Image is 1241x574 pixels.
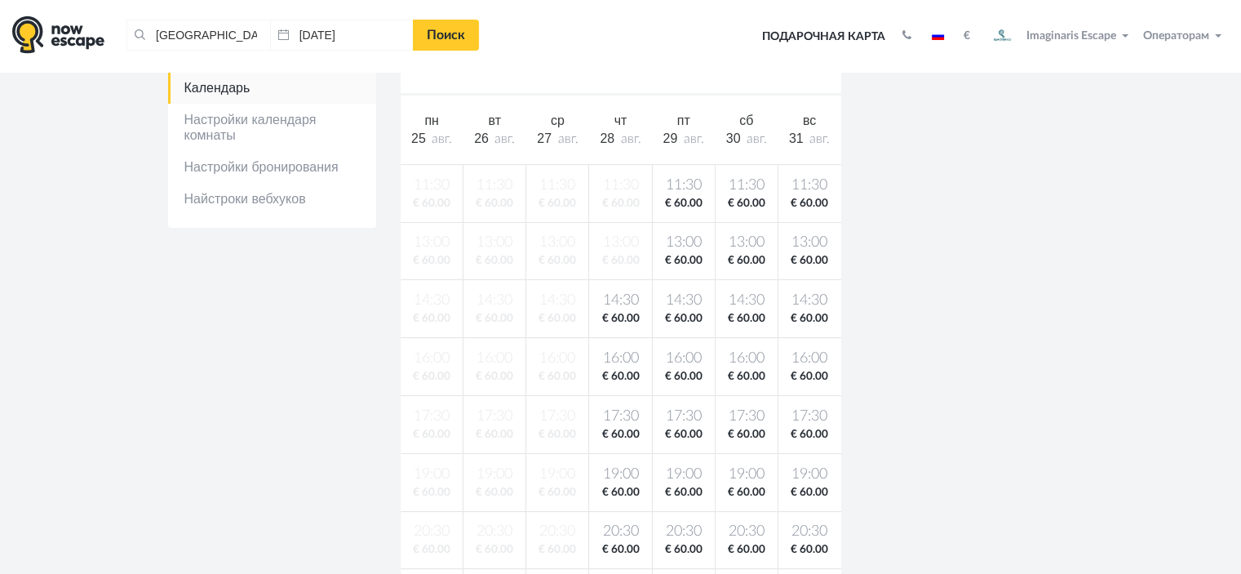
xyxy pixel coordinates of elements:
[782,369,838,385] span: € 60.00
[719,311,774,327] span: € 60.00
[982,20,1136,52] button: Imaginaris Escape
[656,542,711,558] span: € 60.00
[756,19,891,55] a: Подарочная карта
[592,485,648,501] span: € 60.00
[474,131,489,145] span: 26
[1139,28,1229,44] button: Операторам
[719,291,774,311] span: 14:30
[782,349,838,369] span: 16:00
[719,465,774,485] span: 19:00
[782,427,838,443] span: € 60.00
[719,253,774,269] span: € 60.00
[413,20,479,51] a: Поиск
[932,32,944,40] img: ru.jpg
[592,369,648,385] span: € 60.00
[719,369,774,385] span: € 60.00
[656,233,711,253] span: 13:00
[592,291,648,311] span: 14:30
[663,131,678,145] span: 29
[592,542,648,558] span: € 60.00
[1143,30,1209,42] span: Операторам
[656,253,711,269] span: € 60.00
[168,72,376,104] a: Календарь
[494,132,515,145] span: авг.
[614,113,627,127] span: чт
[537,131,552,145] span: 27
[600,131,614,145] span: 28
[270,20,414,51] input: Дата
[719,196,774,211] span: € 60.00
[126,20,270,51] input: Город или название квеста
[964,30,970,42] strong: €
[592,407,648,427] span: 17:30
[719,522,774,542] span: 20:30
[782,253,838,269] span: € 60.00
[782,196,838,211] span: € 60.00
[782,407,838,427] span: 17:30
[12,16,104,54] img: logo
[592,349,648,369] span: 16:00
[656,349,711,369] span: 16:00
[656,427,711,443] span: € 60.00
[803,113,816,127] span: вс
[782,465,838,485] span: 19:00
[809,132,830,145] span: авг.
[719,407,774,427] span: 17:30
[782,291,838,311] span: 14:30
[557,132,578,145] span: авг.
[592,522,648,542] span: 20:30
[782,311,838,327] span: € 60.00
[432,132,452,145] span: авг.
[719,542,774,558] span: € 60.00
[592,427,648,443] span: € 60.00
[488,113,500,127] span: вт
[168,183,376,215] a: Найстроки вебхуков
[739,113,753,127] span: сб
[168,104,376,151] a: Настройки календаря комнаты
[782,522,838,542] span: 20:30
[592,311,648,327] span: € 60.00
[782,233,838,253] span: 13:00
[621,132,641,145] span: авг.
[656,465,711,485] span: 19:00
[677,113,690,127] span: пт
[656,407,711,427] span: 17:30
[656,176,711,196] span: 11:30
[656,311,711,327] span: € 60.00
[411,131,426,145] span: 25
[719,485,774,501] span: € 60.00
[684,132,704,145] span: авг.
[1026,27,1116,42] span: Imaginaris Escape
[719,233,774,253] span: 13:00
[424,113,439,127] span: пн
[719,349,774,369] span: 16:00
[782,176,838,196] span: 11:30
[955,28,978,44] button: €
[656,485,711,501] span: € 60.00
[782,485,838,501] span: € 60.00
[789,131,804,145] span: 31
[551,113,565,127] span: ср
[592,465,648,485] span: 19:00
[726,131,741,145] span: 30
[719,176,774,196] span: 11:30
[656,522,711,542] span: 20:30
[656,196,711,211] span: € 60.00
[656,369,711,385] span: € 60.00
[782,542,838,558] span: € 60.00
[168,151,376,183] a: Настройки бронирования
[656,291,711,311] span: 14:30
[719,427,774,443] span: € 60.00
[747,132,767,145] span: авг.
